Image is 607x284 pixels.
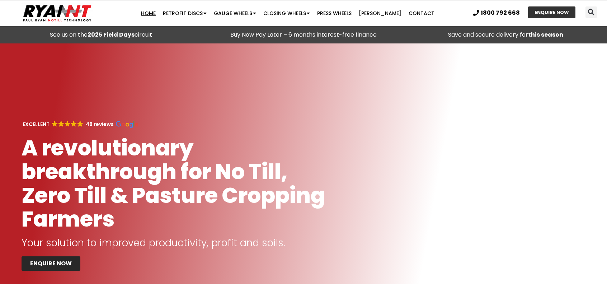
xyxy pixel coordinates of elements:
img: Google [58,121,64,127]
span: Your solution to improved productivity, profit and soils. [22,236,285,250]
p: Save and secure delivery for [408,30,603,40]
a: Retrofit Discs [159,6,210,20]
img: Google [65,121,71,127]
a: Home [137,6,159,20]
div: See us on the circuit [4,30,199,40]
span: ENQUIRE NOW [535,10,569,15]
img: Google [77,121,83,127]
a: Closing Wheels [260,6,314,20]
strong: 48 reviews [86,121,114,128]
strong: this season [528,31,563,39]
span: ENQUIRE NOW [30,261,72,266]
a: 1800 792 668 [473,10,520,16]
img: Ryan NT logo [22,2,93,24]
a: Gauge Wheels [210,6,260,20]
p: Buy Now Pay Later – 6 months interest-free finance [206,30,401,40]
a: Contact [405,6,438,20]
a: ENQUIRE NOW [22,256,80,271]
img: Google [52,121,58,127]
a: [PERSON_NAME] [355,6,405,20]
h1: A revolutionary breakthrough for No Till, Zero Till & Pasture Cropping Farmers [22,136,332,231]
img: Google [116,121,138,128]
a: ENQUIRE NOW [528,6,575,18]
a: 2025 Field Days [88,31,135,39]
img: Google [71,121,77,127]
a: EXCELLENT GoogleGoogleGoogleGoogleGoogle 48 reviews Google [22,121,138,128]
nav: Menu [118,6,458,20]
strong: EXCELLENT [23,121,50,128]
a: Press Wheels [314,6,355,20]
span: 1800 792 668 [481,10,520,16]
div: Search [585,6,597,18]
